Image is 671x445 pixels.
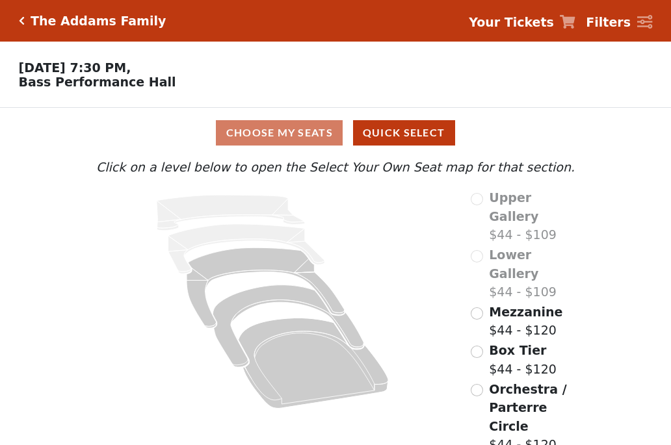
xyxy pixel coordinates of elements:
h5: The Addams Family [31,14,166,29]
path: Upper Gallery - Seats Available: 0 [157,195,305,231]
button: Quick Select [353,120,455,146]
strong: Filters [586,15,631,29]
strong: Your Tickets [469,15,554,29]
label: $44 - $109 [489,188,578,244]
p: Click on a level below to open the Select Your Own Seat map for that section. [93,158,578,177]
span: Mezzanine [489,305,562,319]
a: Click here to go back to filters [19,16,25,25]
a: Your Tickets [469,13,575,32]
path: Orchestra / Parterre Circle - Seats Available: 230 [239,318,389,409]
label: $44 - $120 [489,303,562,340]
span: Lower Gallery [489,248,538,281]
span: Box Tier [489,343,546,357]
label: $44 - $120 [489,341,557,378]
path: Lower Gallery - Seats Available: 0 [168,224,325,273]
a: Filters [586,13,652,32]
span: Orchestra / Parterre Circle [489,382,566,433]
label: $44 - $109 [489,246,578,301]
span: Upper Gallery [489,190,538,223]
